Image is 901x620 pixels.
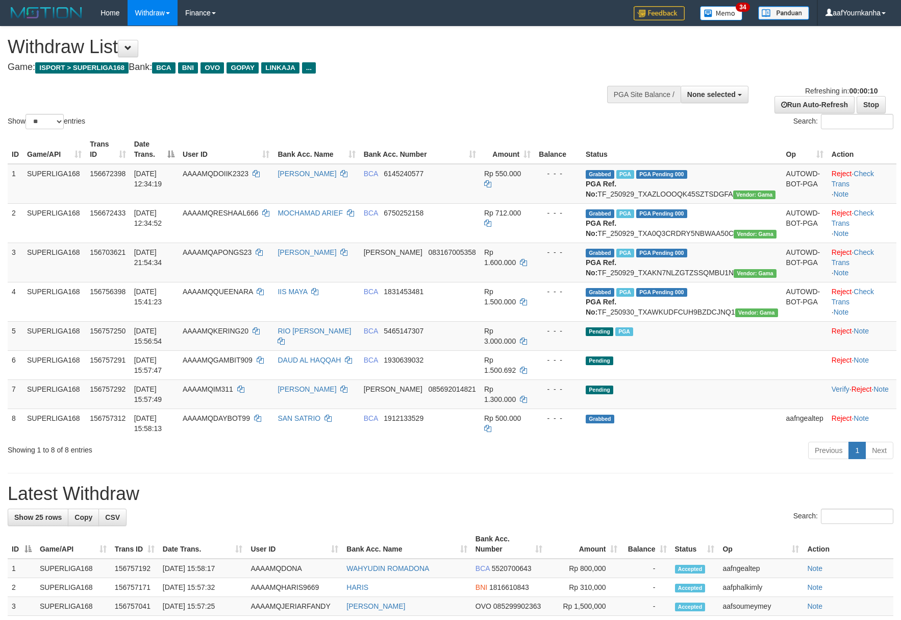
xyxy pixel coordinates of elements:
b: PGA Ref. No: [586,298,616,316]
td: · · [828,282,896,321]
a: Note [834,269,849,277]
div: - - - [539,413,578,423]
span: BCA [364,356,378,364]
span: 156757312 [90,414,126,422]
td: aafphalkimly [718,578,803,597]
td: - [621,559,671,578]
span: BNI [475,583,487,591]
span: BNI [178,62,198,74]
a: SAN SATRIO [278,414,320,422]
td: [DATE] 15:57:25 [159,597,247,616]
a: Reject [832,170,852,178]
span: 156757250 [90,327,126,335]
a: [PERSON_NAME] [278,248,336,256]
a: Previous [808,442,849,459]
span: [DATE] 12:34:52 [134,209,162,227]
td: · · [828,164,896,204]
span: Accepted [675,584,706,592]
td: aafngealtep [718,559,803,578]
div: - - - [539,355,578,365]
th: Action [803,530,893,559]
span: Rp 550.000 [484,170,521,178]
td: AUTOWD-BOT-PGA [782,203,828,243]
td: TF_250929_TXAZLOOOQK45SZTSDGFA [582,164,782,204]
td: 3 [8,243,23,282]
td: AUTOWD-BOT-PGA [782,164,828,204]
span: Show 25 rows [14,513,62,521]
a: Note [834,229,849,237]
span: 156672398 [90,170,126,178]
span: Marked by aafchhiseyha [616,249,634,257]
span: ISPORT > SUPERLIGA168 [35,62,129,74]
span: Rp 1.600.000 [484,248,516,267]
img: Feedback.jpg [634,6,685,20]
a: [PERSON_NAME] [278,170,336,178]
span: Rp 1.300.000 [484,385,516,403]
a: Note [854,327,869,335]
th: Bank Acc. Name: activate to sort column ascending [273,135,359,164]
th: Trans ID: activate to sort column ascending [86,135,130,164]
td: SUPERLIGA168 [23,203,86,243]
a: Note [854,356,869,364]
th: ID: activate to sort column descending [8,530,36,559]
b: PGA Ref. No: [586,180,616,198]
span: Vendor URL: https://trx31.1velocity.biz [734,230,777,239]
div: Showing 1 to 8 of 8 entries [8,441,368,455]
span: BCA [364,327,378,335]
a: Reject [832,248,852,256]
span: Vendor URL: https://trx31.1velocity.biz [733,190,776,199]
span: [DATE] 15:57:49 [134,385,162,403]
a: Check Trans [832,170,874,188]
span: PGA Pending [636,209,687,218]
td: · · [828,379,896,409]
td: Rp 800,000 [546,559,621,578]
td: TF_250929_TXAKN7NLZGTZSSQMBU1N [582,243,782,282]
td: 8 [8,409,23,438]
td: 7 [8,379,23,409]
span: Refreshing in: [805,87,878,95]
div: - - - [539,326,578,336]
span: Copy 1816610843 to clipboard [489,583,529,591]
th: Status: activate to sort column ascending [671,530,719,559]
td: SUPERLIGA168 [23,282,86,321]
span: BCA [364,209,378,217]
th: Op: activate to sort column ascending [782,135,828,164]
span: Pending [586,327,613,336]
td: Rp 1,500,000 [546,597,621,616]
select: Showentries [26,114,64,129]
span: AAAAMQIM311 [183,385,233,393]
span: Copy 1912133529 to clipboard [384,414,423,422]
span: BCA [152,62,175,74]
td: · [828,409,896,438]
td: AAAAMQJERIARFANDY [246,597,342,616]
span: PGA Pending [636,170,687,179]
span: Copy 083167005358 to clipboard [428,248,475,256]
td: SUPERLIGA168 [36,578,111,597]
span: Marked by aafsoycanthlai [616,288,634,297]
td: 156757192 [111,559,159,578]
td: · [828,321,896,350]
span: Vendor URL: https://trx31.1velocity.biz [735,308,778,317]
strong: 00:00:10 [849,87,878,95]
div: PGA Site Balance / [607,86,681,103]
td: 3 [8,597,36,616]
a: Note [807,564,822,573]
a: Check Trans [832,288,874,306]
td: AUTOWD-BOT-PGA [782,282,828,321]
td: 2 [8,578,36,597]
span: [DATE] 15:58:13 [134,414,162,433]
span: Copy [74,513,92,521]
a: Reject [852,385,872,393]
th: Amount: activate to sort column ascending [546,530,621,559]
div: - - - [539,169,578,179]
td: AUTOWD-BOT-PGA [782,243,828,282]
td: aafngealtep [782,409,828,438]
span: Copy 1831453481 to clipboard [384,288,423,296]
a: [PERSON_NAME] [346,602,405,610]
span: Grabbed [586,288,614,297]
td: 6 [8,350,23,379]
td: [DATE] 15:58:17 [159,559,247,578]
span: LINKAJA [261,62,299,74]
td: 5 [8,321,23,350]
h1: Withdraw List [8,37,590,57]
